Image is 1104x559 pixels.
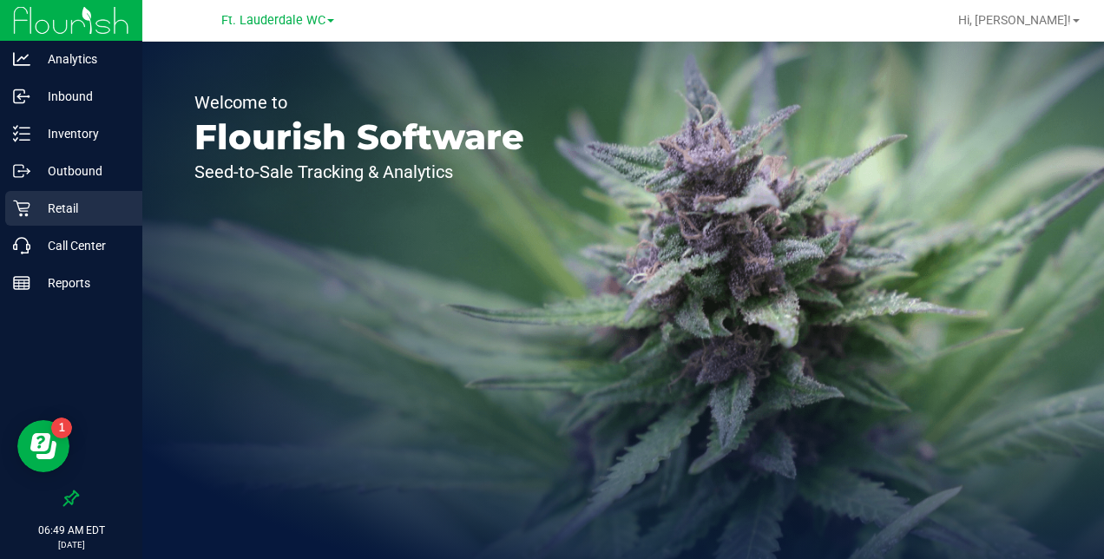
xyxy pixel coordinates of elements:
[13,274,30,292] inline-svg: Reports
[30,86,135,107] p: Inbound
[62,490,80,507] label: Pin the sidebar to full width on large screens
[13,88,30,105] inline-svg: Inbound
[51,418,72,438] iframe: Resource center unread badge
[194,163,524,181] p: Seed-to-Sale Tracking & Analytics
[17,420,69,472] iframe: Resource center
[13,200,30,217] inline-svg: Retail
[13,237,30,254] inline-svg: Call Center
[958,13,1071,27] span: Hi, [PERSON_NAME]!
[13,125,30,142] inline-svg: Inventory
[8,523,135,538] p: 06:49 AM EDT
[221,13,325,28] span: Ft. Lauderdale WC
[30,235,135,256] p: Call Center
[194,94,524,111] p: Welcome to
[30,49,135,69] p: Analytics
[194,120,524,155] p: Flourish Software
[13,50,30,68] inline-svg: Analytics
[30,198,135,219] p: Retail
[30,123,135,144] p: Inventory
[30,161,135,181] p: Outbound
[30,273,135,293] p: Reports
[8,538,135,551] p: [DATE]
[13,162,30,180] inline-svg: Outbound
